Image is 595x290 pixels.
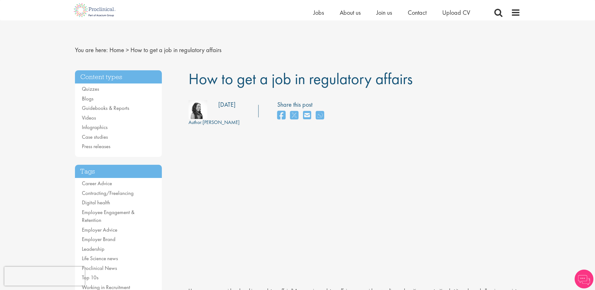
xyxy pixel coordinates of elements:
span: You are here: [75,46,108,54]
a: share on email [303,109,311,122]
a: About us [340,8,361,17]
a: Infographics [82,124,108,131]
div: [DATE] [218,100,236,109]
label: Share this post [277,100,327,109]
iframe: How to get a job in regulatory affairs [189,144,439,282]
a: Guidebooks & Reports [82,105,129,111]
h3: Content types [75,70,162,84]
a: Videos [82,114,96,121]
a: Case studies [82,133,108,140]
span: > [126,46,129,54]
a: Contracting/Freelancing [82,190,134,196]
iframe: reCAPTCHA [4,267,85,286]
a: Employer Brand [82,236,115,243]
a: Top 10s [82,274,98,281]
h3: Tags [75,165,162,178]
a: share on twitter [290,109,298,122]
a: share on whats app [316,109,324,122]
a: Quizzes [82,85,99,92]
a: Contact [408,8,427,17]
a: Digital health [82,199,110,206]
a: Blogs [82,95,93,102]
span: Author: [189,119,203,126]
div: [PERSON_NAME] [189,119,240,126]
span: How to get a job in regulatory affairs [130,46,221,54]
a: Leadership [82,245,104,252]
a: Employer Advice [82,226,117,233]
a: Employee Engagement & Retention [82,209,135,224]
a: breadcrumb link [109,46,124,54]
img: Chatbot [575,270,593,288]
span: How to get a job in regulatory affairs [189,69,413,89]
a: Upload CV [442,8,470,17]
a: Career Advice [82,180,112,187]
a: Join us [376,8,392,17]
a: share on facebook [277,109,285,122]
a: Jobs [313,8,324,17]
a: Proclinical News [82,265,117,271]
a: Life Science news [82,255,118,262]
a: Press releases [82,143,110,150]
img: 383e1147-3b0e-4ab7-6ae9-08d7f17c413d [189,100,207,119]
